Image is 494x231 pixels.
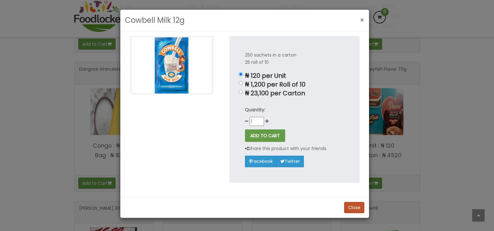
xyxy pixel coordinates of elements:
p: ₦ 23,100 per Carton [245,90,344,97]
button: Close [357,14,367,27]
input: ₦ 1,200 per Roll of 10 [239,81,243,85]
input: ₦ 23,100 per Carton [239,90,243,94]
h3: Cowbell Milk 12g [125,14,185,26]
p: Share this product with your friends [245,145,326,152]
button: Close [344,202,364,213]
p: ₦ 1,200 per Roll of 10 [245,81,344,88]
input: ₦ 120 per Unit [239,72,243,76]
a: Twitter [276,156,304,167]
p: 250 sachets in a carton 25 roll of 10 [245,52,344,66]
p: ₦ 120 per Unit [245,72,344,79]
button: ADD TO CART [245,129,285,142]
a: Facebook [245,156,277,167]
span: × [360,16,364,25]
img: Cowbell Milk 12g [130,36,213,94]
strong: Quantity: [245,107,265,113]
